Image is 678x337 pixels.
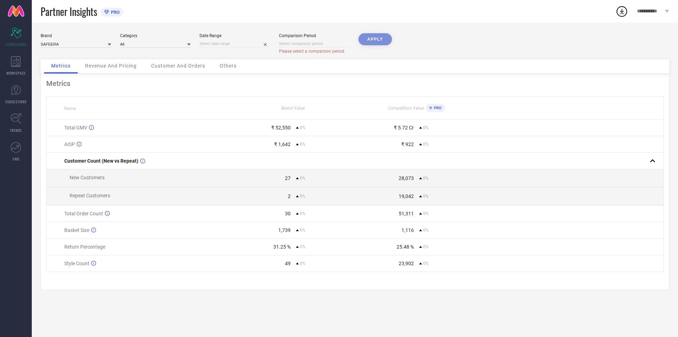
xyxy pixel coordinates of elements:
[41,33,111,38] div: Brand
[388,106,424,111] span: Competitors Value
[285,261,291,266] div: 49
[120,33,191,38] div: Category
[85,63,137,69] span: Revenue And Pricing
[271,125,291,130] div: ₹ 52,550
[397,244,414,250] div: 25.48 %
[300,194,305,199] span: 0%
[151,63,205,69] span: Customer And Orders
[64,158,138,164] span: Customer Count (New vs Repeat)
[41,4,97,19] span: Partner Insights
[109,10,120,15] span: PRO
[423,194,429,199] span: 0%
[285,211,291,216] div: 30
[70,193,110,198] span: Repeat Customers
[281,106,305,111] span: Brand Value
[5,99,27,104] span: SUGGESTIONS
[200,33,270,38] div: Date Range
[64,106,76,111] span: Name
[399,261,414,266] div: 23,902
[278,227,291,233] div: 1,739
[6,70,26,76] span: WORKSPACE
[300,176,305,181] span: 0%
[399,211,414,216] div: 51,311
[399,175,414,181] div: 28,073
[432,106,442,110] span: PRO
[423,176,429,181] span: 0%
[273,244,291,250] div: 31.25 %
[300,142,305,147] span: 0%
[220,63,237,69] span: Others
[6,42,26,47] span: SCORECARDS
[300,228,305,233] span: 0%
[300,261,305,266] span: 0%
[423,244,429,249] span: 0%
[423,211,429,216] span: 0%
[64,227,89,233] span: Basket Size
[279,33,350,38] div: Comparison Period
[64,125,87,130] span: Total GMV
[274,141,291,147] div: ₹ 1,642
[46,79,664,88] div: Metrics
[615,5,628,18] div: Open download list
[394,125,414,130] div: ₹ 5.72 Cr
[423,228,429,233] span: 0%
[279,49,344,54] span: Please select a comparison period
[288,193,291,199] div: 2
[300,244,305,249] span: 0%
[300,125,305,130] span: 0%
[423,125,429,130] span: 0%
[51,63,71,69] span: Metrics
[300,211,305,216] span: 0%
[64,211,103,216] span: Total Order Count
[10,128,22,133] span: TRENDS
[423,261,429,266] span: 0%
[70,175,105,180] span: New Customers
[285,175,291,181] div: 27
[64,244,105,250] span: Return Percentage
[64,261,89,266] span: Style Count
[423,142,429,147] span: 0%
[402,227,414,233] div: 1,116
[401,141,414,147] div: ₹ 922
[399,193,414,199] div: 19,042
[13,156,19,162] span: FWD
[279,40,350,47] input: Select comparison period
[200,40,270,47] input: Select date range
[64,141,75,147] span: AISP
